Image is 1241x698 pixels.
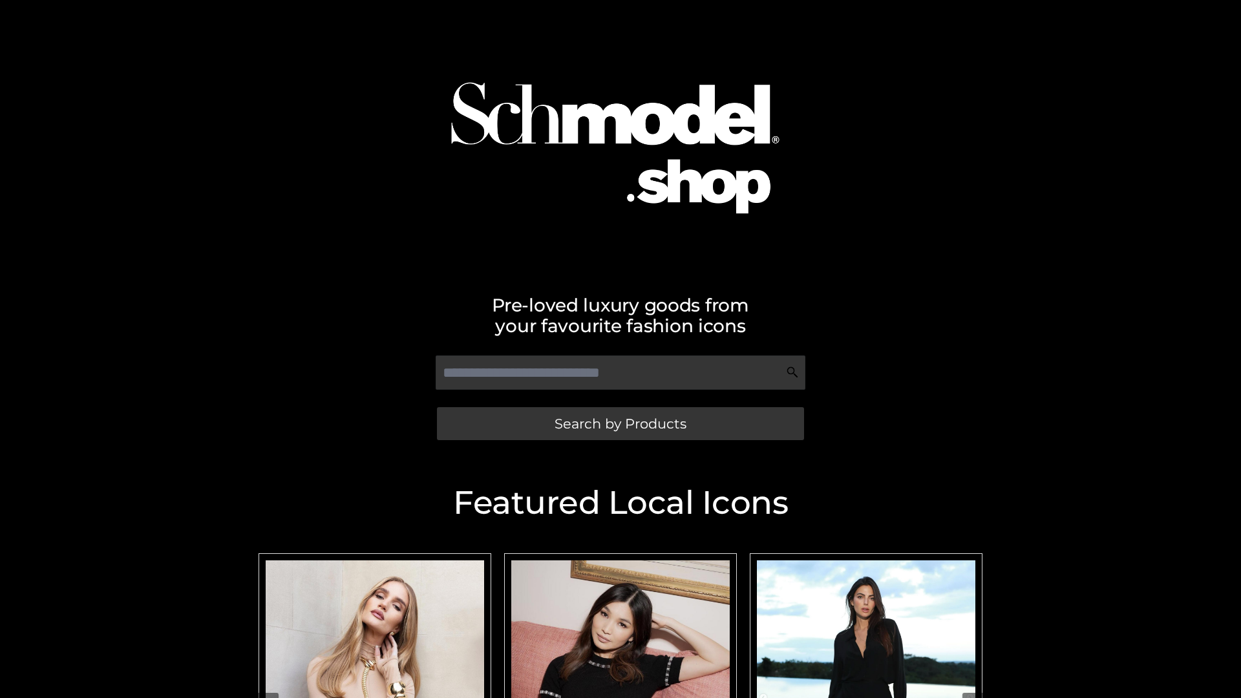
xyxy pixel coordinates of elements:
span: Search by Products [555,417,686,430]
h2: Pre-loved luxury goods from your favourite fashion icons [252,295,989,336]
a: Search by Products [437,407,804,440]
img: Search Icon [786,366,799,379]
h2: Featured Local Icons​ [252,487,989,519]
